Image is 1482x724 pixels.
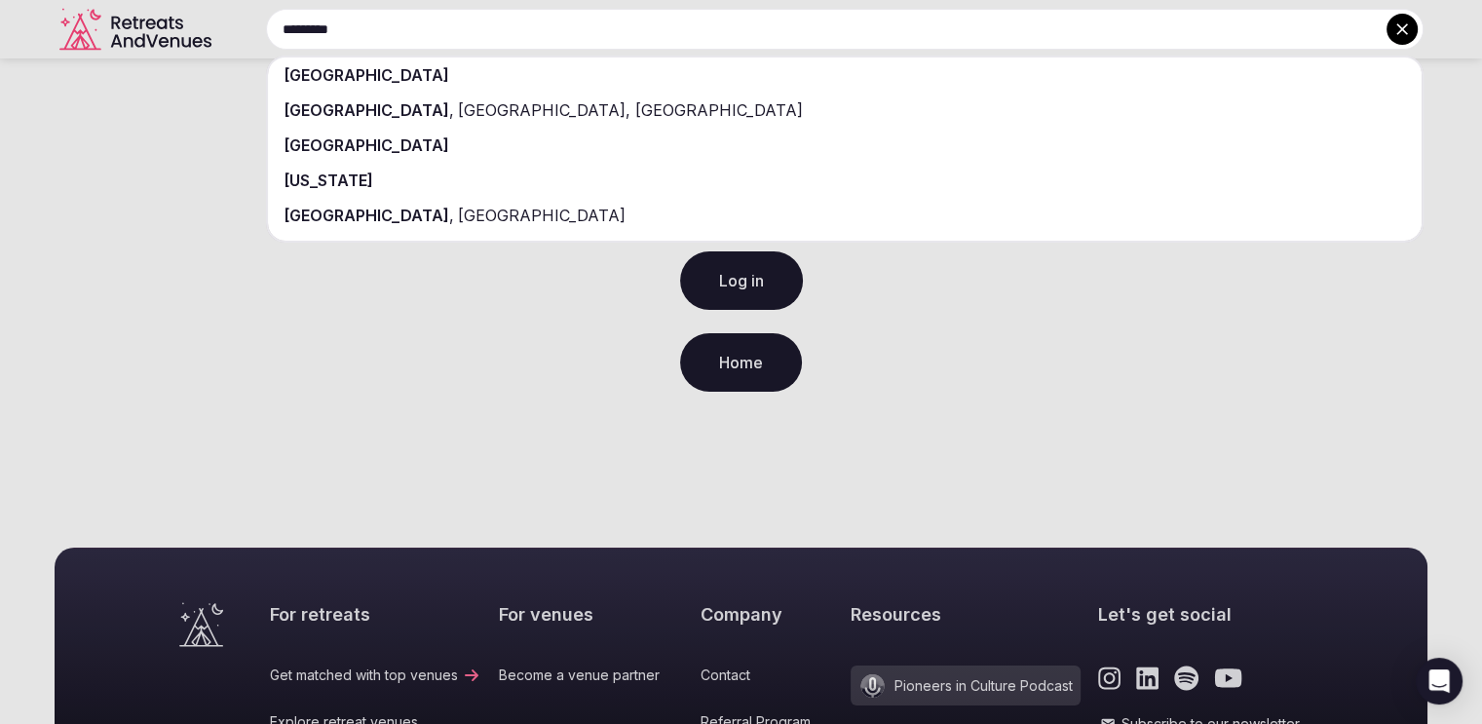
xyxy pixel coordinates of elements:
[1416,658,1463,705] div: Open Intercom Messenger
[454,206,626,225] span: [GEOGRAPHIC_DATA]
[268,198,1422,233] div: ,
[284,206,449,225] span: [GEOGRAPHIC_DATA]
[284,100,449,120] span: [GEOGRAPHIC_DATA]
[284,171,373,190] span: [US_STATE]
[268,93,1422,128] div: ,
[284,135,449,155] span: [GEOGRAPHIC_DATA]
[454,100,803,120] span: [GEOGRAPHIC_DATA], [GEOGRAPHIC_DATA]
[284,65,449,85] span: [GEOGRAPHIC_DATA]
